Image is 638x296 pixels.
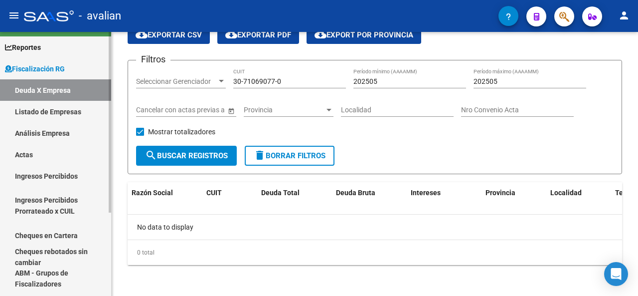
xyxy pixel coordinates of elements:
[5,63,65,74] span: Fiscalización RG
[128,182,202,215] datatable-header-cell: Razón Social
[315,28,326,40] mat-icon: cloud_download
[8,9,20,21] mat-icon: menu
[257,182,332,215] datatable-header-cell: Deuda Total
[136,52,170,66] h3: Filtros
[202,182,257,215] datatable-header-cell: CUIT
[145,151,228,160] span: Buscar Registros
[481,182,546,215] datatable-header-cell: Provincia
[206,189,222,197] span: CUIT
[407,182,481,215] datatable-header-cell: Intereses
[546,182,611,215] datatable-header-cell: Localidad
[136,77,217,86] span: Seleccionar Gerenciador
[145,149,157,161] mat-icon: search
[136,30,202,39] span: Exportar CSV
[136,28,148,40] mat-icon: cloud_download
[336,189,375,197] span: Deuda Bruta
[128,240,622,265] div: 0 total
[315,30,413,39] span: Export por Provincia
[79,5,121,27] span: - avalian
[332,182,407,215] datatable-header-cell: Deuda Bruta
[254,151,325,160] span: Borrar Filtros
[5,42,41,53] span: Reportes
[411,189,441,197] span: Intereses
[307,26,421,44] button: Export por Provincia
[618,9,630,21] mat-icon: person
[225,28,237,40] mat-icon: cloud_download
[225,30,291,39] span: Exportar PDF
[254,149,266,161] mat-icon: delete
[550,189,582,197] span: Localidad
[245,146,334,166] button: Borrar Filtros
[128,26,210,44] button: Exportar CSV
[604,262,628,286] div: Open Intercom Messenger
[226,105,236,116] button: Open calendar
[148,126,215,138] span: Mostrar totalizadores
[244,106,324,114] span: Provincia
[485,189,515,197] span: Provincia
[132,189,173,197] span: Razón Social
[128,215,622,240] div: No data to display
[136,146,237,166] button: Buscar Registros
[217,26,299,44] button: Exportar PDF
[261,189,300,197] span: Deuda Total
